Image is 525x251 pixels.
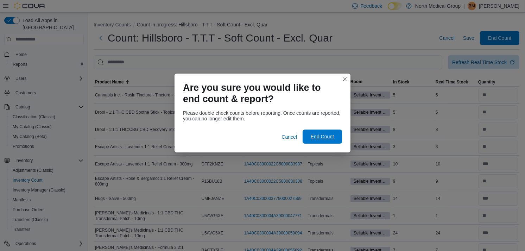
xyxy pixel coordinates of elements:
div: Please double check counts before reporting. Once counts are reported, you can no longer edit them. [183,110,342,121]
span: Cancel [282,133,297,140]
span: End Count [311,133,334,140]
button: Cancel [279,130,300,144]
button: Closes this modal window [341,75,349,83]
button: End Count [303,130,342,144]
h1: Are you sure you would like to end count & report? [183,82,336,105]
